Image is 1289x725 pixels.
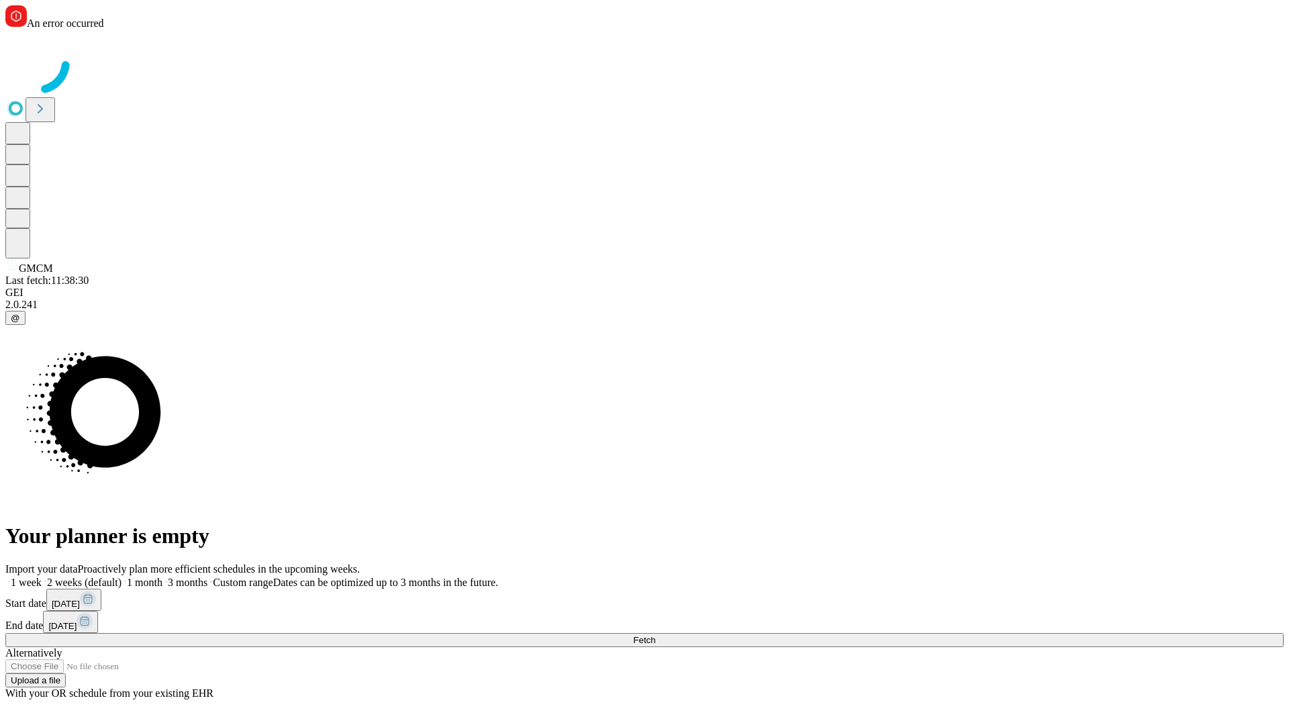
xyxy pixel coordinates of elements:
[5,563,78,575] span: Import your data
[5,287,1284,299] div: GEI
[52,599,80,609] span: [DATE]
[5,647,62,659] span: Alternatively
[46,589,101,611] button: [DATE]
[5,633,1284,647] button: Fetch
[5,589,1284,611] div: Start date
[48,621,77,631] span: [DATE]
[5,611,1284,633] div: End date
[168,577,207,588] span: 3 months
[5,299,1284,311] div: 2.0.241
[43,611,98,633] button: [DATE]
[11,313,20,323] span: @
[5,275,89,286] span: Last fetch: 11:38:30
[213,577,273,588] span: Custom range
[27,17,104,29] span: An error occurred
[47,577,122,588] span: 2 weeks (default)
[19,262,53,274] span: GMCM
[78,563,360,575] span: Proactively plan more efficient schedules in the upcoming weeks.
[5,673,66,687] button: Upload a file
[5,524,1284,548] h1: Your planner is empty
[633,635,655,645] span: Fetch
[5,311,26,325] button: @
[5,687,213,699] span: With your OR schedule from your existing EHR
[11,577,42,588] span: 1 week
[273,577,498,588] span: Dates can be optimized up to 3 months in the future.
[127,577,162,588] span: 1 month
